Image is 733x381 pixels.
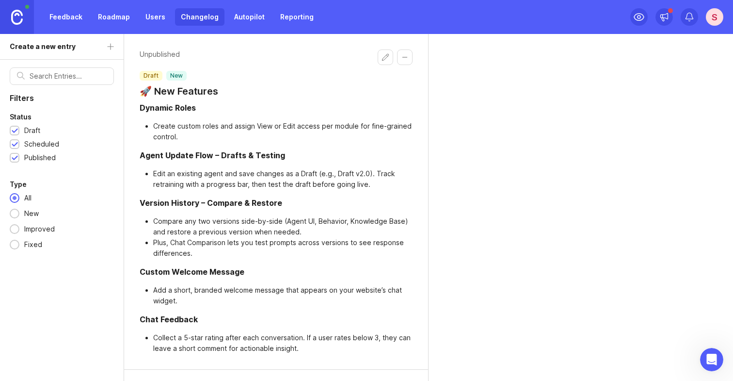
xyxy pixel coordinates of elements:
[14,178,180,196] div: Setting up a single sign-on (SSO) redirect
[14,269,180,287] a: Schedule a call with Canny Sales! 👋
[20,231,162,241] div: Ask a question
[10,179,27,190] div: Type
[24,139,59,149] div: Scheduled
[20,273,162,283] div: Schedule a call with Canny Sales! 👋
[153,216,413,237] li: Compare any two versions side-by-side (Agent UI, Behavior, Knowledge Base) and restore a previous...
[700,348,723,371] iframe: Intercom live chat
[19,224,60,234] div: Improved
[24,125,40,136] div: Draft
[20,123,79,133] span: Search for help
[14,196,180,214] div: Jira integration
[64,292,129,331] button: Messages
[140,149,285,161] div: Agent Update Flow – Drafts & Testing
[19,208,44,219] div: New
[140,84,218,98] a: 🚀 New Features
[170,72,183,80] p: new
[153,285,413,306] li: Add a short, branded welcome message that appears on your website’s chat widget.
[153,237,413,259] li: Plus, Chat Comparison lets you test prompts across versions to see response differences.
[20,241,162,251] div: AI Agent and team can help
[10,41,76,52] div: Create a new entry
[92,8,136,26] a: Roadmap
[167,16,184,33] div: Close
[20,199,162,210] div: Jira integration
[19,69,175,85] p: Hi Shardul! 👋
[24,152,56,163] div: Published
[14,118,180,138] button: Search for help
[141,16,160,35] div: Profile image for Julia
[274,8,319,26] a: Reporting
[44,8,88,26] a: Feedback
[19,239,47,250] div: Fixed
[175,8,224,26] a: Changelog
[20,146,162,156] div: Autopilot
[140,102,196,114] div: Dynamic Roles
[140,314,198,325] div: Chat Feedback
[20,182,162,192] div: Setting up a single sign-on (SSO) redirect
[19,85,175,102] p: How can we help?
[14,142,180,160] div: Autopilot
[153,121,413,142] li: Create custom roles and assign View or Edit access per module for fine-grained control.
[378,50,393,65] button: Edit changelog entry
[228,8,271,26] a: Autopilot
[104,16,123,35] img: Profile image for Sara
[140,197,282,209] div: Version History – Compare & Restore
[11,10,23,25] img: Canny Home
[140,50,218,59] p: Unpublished
[153,168,413,190] li: Edit an existing agent and save changes as a Draft (e.g., Draft v2.0). Track retraining with a pr...
[21,316,43,323] span: Home
[14,160,180,178] div: Admin roles
[19,18,32,34] img: logo
[20,164,162,174] div: Admin roles
[140,8,171,26] a: Users
[153,332,413,354] li: Collect a 5-star rating after each conversation. If a user rates below 3, they can leave a short ...
[10,223,184,260] div: Ask a questionAI Agent and team can help
[140,266,244,278] div: Custom Welcome Message
[143,72,159,80] p: draft
[154,316,169,323] span: Help
[129,292,194,331] button: Help
[122,16,142,35] img: Profile image for Jacques
[397,50,413,65] button: Collapse changelog entry
[706,8,723,26] button: S
[80,316,114,323] span: Messages
[10,111,32,123] div: Status
[19,193,36,203] div: All
[30,71,107,82] input: Search Entries...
